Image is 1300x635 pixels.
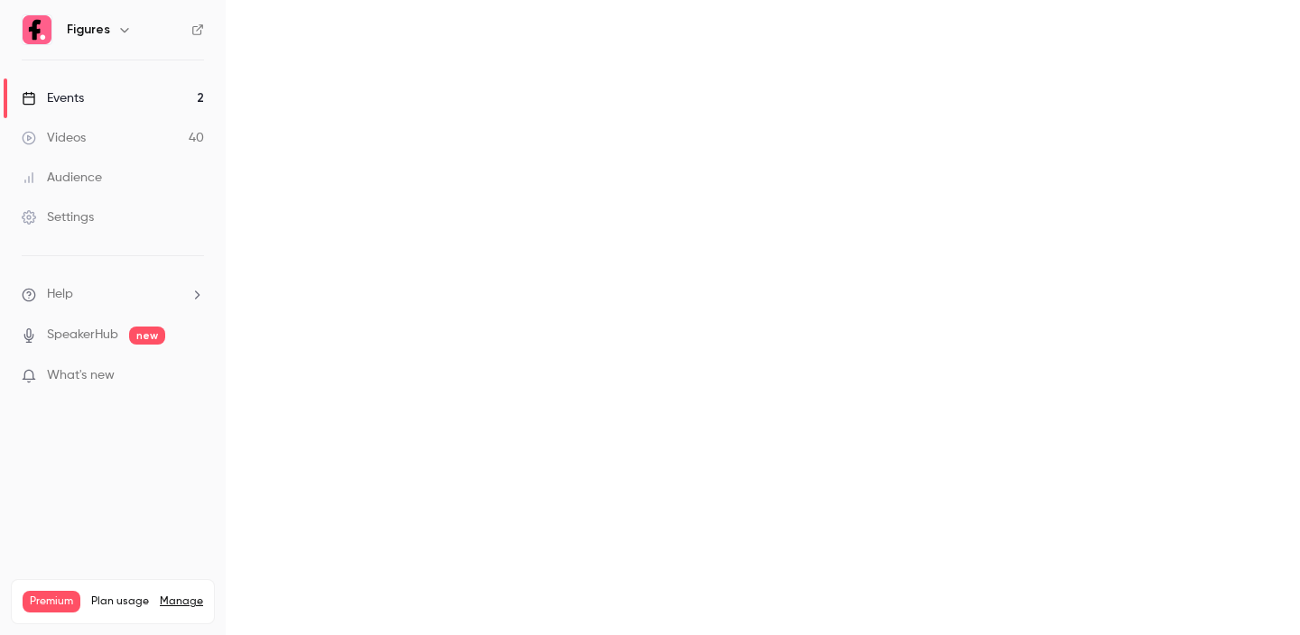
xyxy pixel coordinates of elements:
[47,366,115,385] span: What's new
[47,285,73,304] span: Help
[23,591,80,612] span: Premium
[47,326,118,345] a: SpeakerHub
[129,327,165,345] span: new
[22,129,86,147] div: Videos
[22,208,94,226] div: Settings
[160,594,203,609] a: Manage
[182,368,204,384] iframe: Noticeable Trigger
[23,15,51,44] img: Figures
[67,21,110,39] h6: Figures
[22,285,204,304] li: help-dropdown-opener
[22,169,102,187] div: Audience
[91,594,149,609] span: Plan usage
[22,89,84,107] div: Events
